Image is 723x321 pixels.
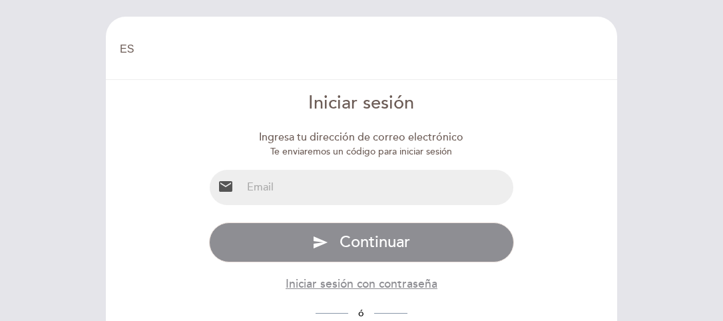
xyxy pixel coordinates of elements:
[312,234,328,250] i: send
[348,308,374,319] span: ó
[340,232,410,252] span: Continuar
[242,170,514,205] input: Email
[286,276,437,292] button: Iniciar sesión con contraseña
[218,178,234,194] i: email
[209,130,515,145] div: Ingresa tu dirección de correo electrónico
[209,145,515,159] div: Te enviaremos un código para iniciar sesión
[209,222,515,262] button: send Continuar
[209,91,515,117] div: Iniciar sesión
